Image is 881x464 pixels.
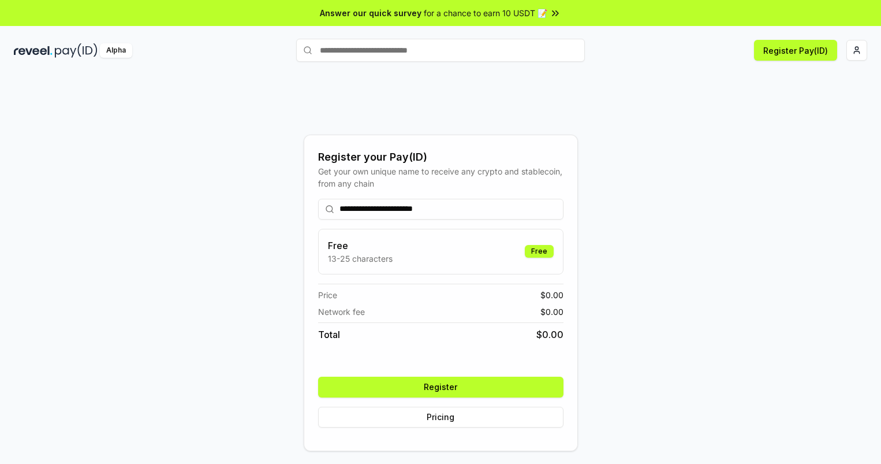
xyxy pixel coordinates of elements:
[318,328,340,341] span: Total
[14,43,53,58] img: reveel_dark
[328,253,393,265] p: 13-25 characters
[318,407,563,428] button: Pricing
[424,7,547,19] span: for a chance to earn 10 USDT 📝
[525,245,554,258] div: Free
[540,306,563,318] span: $ 0.00
[55,43,98,58] img: pay_id
[540,289,563,301] span: $ 0.00
[318,306,365,318] span: Network fee
[318,149,563,165] div: Register your Pay(ID)
[100,43,132,58] div: Alpha
[536,328,563,341] span: $ 0.00
[754,40,837,61] button: Register Pay(ID)
[320,7,421,19] span: Answer our quick survey
[318,377,563,398] button: Register
[318,289,337,301] span: Price
[318,165,563,190] div: Get your own unique name to receive any crypto and stablecoin, from any chain
[328,239,393,253] h3: Free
